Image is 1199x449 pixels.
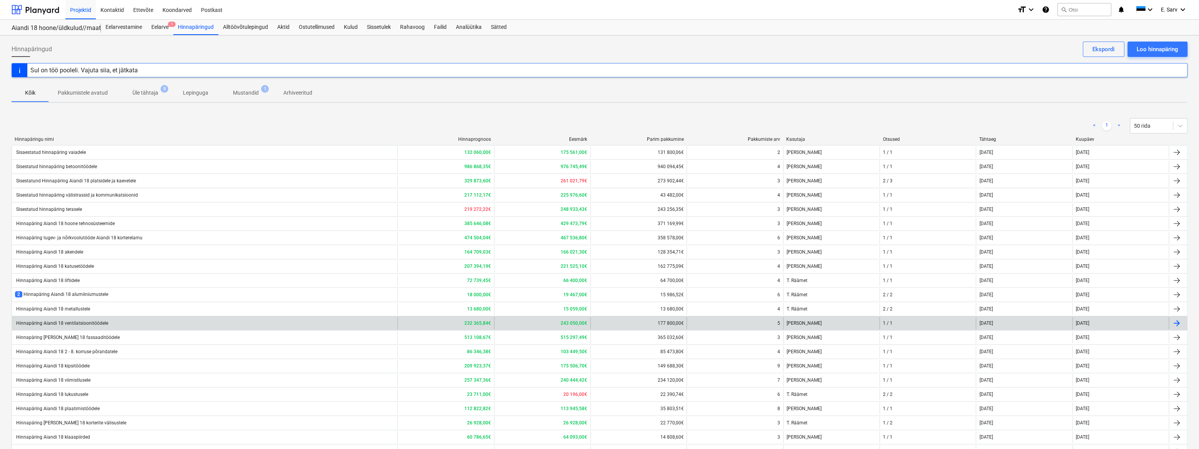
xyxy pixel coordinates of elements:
b: 513 108,67€ [464,335,491,340]
span: 2 [15,291,22,297]
div: [PERSON_NAME] [783,317,879,329]
div: Hinnapäring Aiandi 18 kipsitöödele [15,363,90,369]
div: Hinnapäring Aiandi 18 katusetöödele [15,264,94,269]
div: Hinnapäring Aiandi 18 hoone tehnosüsteemide [15,221,115,226]
b: 261 021,79€ [561,178,587,184]
div: [PERSON_NAME] [783,346,879,358]
div: Hinnapäring [PERSON_NAME] 18 fassaaditöödele [15,335,120,340]
div: Hinnapäring Aiandi 18 2 - 8. korruse põrandatele [15,349,117,354]
div: 4 [777,264,780,269]
b: 19 467,00€ [563,292,587,297]
div: Eelarvestamine [101,20,147,35]
div: Hinnapäring Aiandi 18 akendele [15,249,83,255]
div: Kuupäev [1076,137,1166,142]
div: [PERSON_NAME] [783,360,879,372]
div: [PERSON_NAME] [783,431,879,443]
div: [DATE] [979,363,993,369]
div: 22 770,00€ [590,417,687,429]
div: [PERSON_NAME] [783,246,879,258]
div: [DATE] [979,207,993,212]
div: Hinnapäring Aiandi 18 liftidele [15,278,80,283]
b: 66 400,00€ [563,278,587,283]
div: [DATE] [1076,406,1089,411]
div: 371 169,99€ [590,217,687,230]
div: 4 [777,164,780,169]
div: 4 [777,192,780,198]
a: Kulud [339,20,362,35]
div: [DATE] [979,320,993,326]
p: Kõik [21,89,39,97]
div: Hinnapäring tugev- ja nõrkvoolutööde Aiandi 18 korterelamu [15,235,142,240]
div: [DATE] [1076,249,1089,255]
div: [PERSON_NAME] [783,260,879,272]
div: Hinnapäringu nimi [15,137,394,142]
div: [DATE] [1076,434,1089,440]
p: Arhiveeritud [283,89,312,97]
div: Hinnapäring Aiandi 18 ventilatsioonitöödele [15,320,108,326]
div: 7 [777,377,780,383]
div: 22 390,74€ [590,388,687,401]
div: [DATE] [979,278,993,283]
div: Hinnapäring Aiandi 18 viimistlusele [15,377,90,383]
b: 385 646,08€ [464,221,491,226]
div: [PERSON_NAME] [783,232,879,244]
div: 1 / 1 [883,278,893,283]
b: 175 506,70€ [561,363,587,369]
div: Sisestatud hinnapäring betoonitöödele [15,164,97,169]
b: 221 525,10€ [561,264,587,269]
div: 6 [777,235,780,240]
div: 2 / 2 [883,392,893,397]
div: 14 808,60€ [590,431,687,443]
div: 8 [777,406,780,411]
a: Failid [429,20,451,35]
div: [DATE] [979,349,993,354]
div: [DATE] [979,392,993,397]
div: [DATE] [979,420,993,426]
div: Sisaestatud hinnapäring vaiadele [15,150,86,155]
div: [DATE] [1076,150,1089,155]
div: 1 / 1 [883,434,893,440]
b: 474 504,04€ [464,235,491,240]
button: Loo hinnapäring [1127,42,1187,57]
div: Alltöövõtulepingud [218,20,273,35]
button: Ekspordi [1083,42,1124,57]
a: Analüütika [451,20,486,35]
a: Hinnapäringud [173,20,218,35]
div: [DATE] [979,406,993,411]
div: T. Räämet [783,417,879,429]
div: Hinnapäring Aiandi 18 lukustusele [15,392,88,397]
b: 429 473,79€ [561,221,587,226]
span: Hinnapäringud [12,45,52,54]
div: Hinnapäring Aiandi 18 metallustele [15,306,90,312]
b: 164 709,03€ [464,249,491,255]
div: 3 [777,420,780,426]
b: 166 021,30€ [561,249,587,255]
div: [DATE] [979,264,993,269]
a: Page 1 is your current page [1102,121,1111,130]
div: Hinnapäring Aiandi 18 klaaspiirded [15,434,90,440]
div: Sisestatud hinnapäring terasele [15,207,82,212]
b: 18 000,00€ [467,292,491,297]
b: 232 365,84€ [464,320,491,326]
div: [DATE] [1076,164,1089,169]
p: Lepinguga [183,89,208,97]
div: 131 800,06€ [590,146,687,159]
div: Sisestatud hinnapäring välistrassid ja kommunikatsioonid [15,192,138,198]
div: Parim pakkumine [593,137,684,142]
div: 177 800,00€ [590,317,687,329]
span: 1 [168,22,176,27]
div: 162 775,09€ [590,260,687,272]
div: 1 / 1 [883,335,893,340]
b: 13 680,00€ [467,306,491,312]
div: 2 / 3 [883,178,893,184]
div: 3 [777,434,780,440]
b: 217 112,17€ [464,192,491,198]
div: [DATE] [979,249,993,255]
div: [DATE] [1076,335,1089,340]
div: Kasutaja [786,137,877,142]
div: 85 473,80€ [590,346,687,358]
b: 240 444,42€ [561,377,587,383]
b: 64 093,00€ [563,434,587,440]
div: [DATE] [1076,377,1089,383]
div: T. Räämet [783,289,879,301]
